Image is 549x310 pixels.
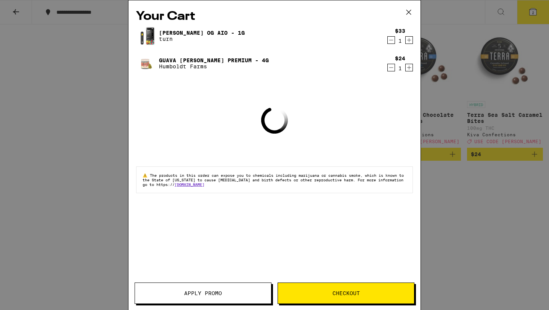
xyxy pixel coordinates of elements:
[387,64,395,71] button: Decrement
[405,36,413,44] button: Increment
[159,30,245,36] a: [PERSON_NAME] OG AIO - 1g
[143,173,404,187] span: The products in this order can expose you to chemicals including marijuana or cannabis smoke, whi...
[143,173,150,178] span: ⚠️
[175,182,204,187] a: [DOMAIN_NAME]
[159,63,269,69] p: Humboldt Farms
[159,57,269,63] a: Guava [PERSON_NAME] Premium - 4g
[136,8,413,25] h2: Your Cart
[184,291,222,296] span: Apply Promo
[395,28,405,34] div: $33
[135,283,271,304] button: Apply Promo
[159,36,245,42] p: turn
[332,291,360,296] span: Checkout
[387,36,395,44] button: Decrement
[136,25,157,47] img: Mango Guava OG AIO - 1g
[278,283,414,304] button: Checkout
[405,64,413,71] button: Increment
[5,5,55,11] span: Hi. Need any help?
[395,38,405,44] div: 1
[136,53,157,74] img: Guava Mintz Premium - 4g
[395,65,405,71] div: 1
[395,55,405,61] div: $24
